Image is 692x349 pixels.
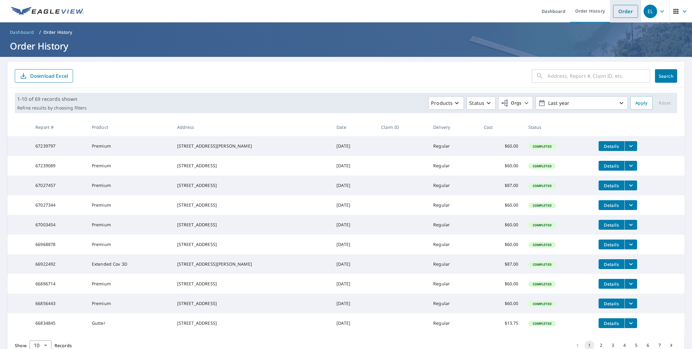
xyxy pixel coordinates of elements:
[31,118,87,136] th: Report #
[332,235,376,254] td: [DATE]
[428,294,479,313] td: Regular
[177,222,327,228] div: [STREET_ADDRESS]
[599,141,625,151] button: detailsBtn-67239797
[172,118,332,136] th: Address
[625,299,637,308] button: filesDropdownBtn-66856443
[625,240,637,249] button: filesDropdownBtn-66968878
[625,259,637,269] button: filesDropdownBtn-66922492
[431,99,453,107] p: Products
[428,235,479,254] td: Regular
[529,302,555,306] span: Completed
[479,294,523,313] td: $60.00
[479,118,523,136] th: Cost
[177,300,327,307] div: [STREET_ADDRESS]
[479,215,523,235] td: $60.00
[529,262,555,267] span: Completed
[428,96,464,110] button: Products
[428,254,479,274] td: Regular
[31,195,87,215] td: 67027344
[625,161,637,171] button: filesDropdownBtn-67239089
[332,118,376,136] th: Date
[602,301,621,307] span: Details
[602,202,621,208] span: Details
[332,136,376,156] td: [DATE]
[428,274,479,294] td: Regular
[177,320,327,326] div: [STREET_ADDRESS]
[501,99,522,107] span: Orgs
[535,96,628,110] button: Last year
[625,279,637,289] button: filesDropdownBtn-66886714
[177,241,327,248] div: [STREET_ADDRESS]
[7,27,685,37] nav: breadcrumb
[428,195,479,215] td: Regular
[177,182,327,188] div: [STREET_ADDRESS]
[602,143,621,149] span: Details
[466,96,496,110] button: Status
[31,215,87,235] td: 67003454
[602,281,621,287] span: Details
[7,40,685,52] h1: Order History
[10,29,34,35] span: Dashboard
[599,318,625,328] button: detailsBtn-66834845
[87,176,172,195] td: Premium
[87,235,172,254] td: Premium
[87,294,172,313] td: Premium
[87,195,172,215] td: Premium
[87,156,172,176] td: Premium
[529,164,555,168] span: Completed
[332,313,376,333] td: [DATE]
[469,99,484,107] p: Status
[479,254,523,274] td: $87.00
[602,163,621,169] span: Details
[11,7,84,16] img: EV Logo
[529,184,555,188] span: Completed
[529,223,555,227] span: Completed
[376,118,429,136] th: Claim ID
[479,195,523,215] td: $60.00
[428,215,479,235] td: Regular
[479,136,523,156] td: $60.00
[17,105,87,111] p: Refine results by choosing filters
[599,161,625,171] button: detailsBtn-67239089
[428,176,479,195] td: Regular
[177,261,327,267] div: [STREET_ADDRESS][PERSON_NAME]
[599,180,625,190] button: detailsBtn-67027457
[87,254,172,274] td: Extended Cov 3D
[87,313,172,333] td: Gutter
[332,294,376,313] td: [DATE]
[31,235,87,254] td: 66968878
[599,279,625,289] button: detailsBtn-66886714
[332,195,376,215] td: [DATE]
[332,254,376,274] td: [DATE]
[529,243,555,247] span: Completed
[428,313,479,333] td: Regular
[31,156,87,176] td: 67239089
[177,143,327,149] div: [STREET_ADDRESS][PERSON_NAME]
[31,176,87,195] td: 67027457
[31,274,87,294] td: 66886714
[87,118,172,136] th: Product
[15,69,73,83] button: Download Excel
[635,99,648,107] span: Apply
[548,67,650,85] input: Address, Report #, Claim ID, etc.
[613,5,638,18] a: Order
[479,313,523,333] td: $13.75
[625,200,637,210] button: filesDropdownBtn-67027344
[332,215,376,235] td: [DATE]
[17,95,87,103] p: 1-10 of 69 records shown
[630,96,653,110] button: Apply
[625,180,637,190] button: filesDropdownBtn-67027457
[644,5,657,18] div: EL
[523,118,594,136] th: Status
[625,141,637,151] button: filesDropdownBtn-67239797
[602,242,621,248] span: Details
[7,27,37,37] a: Dashboard
[31,294,87,313] td: 66856443
[87,215,172,235] td: Premium
[599,299,625,308] button: detailsBtn-66856443
[428,118,479,136] th: Delivery
[479,156,523,176] td: $60.00
[428,156,479,176] td: Regular
[31,136,87,156] td: 67239797
[428,136,479,156] td: Regular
